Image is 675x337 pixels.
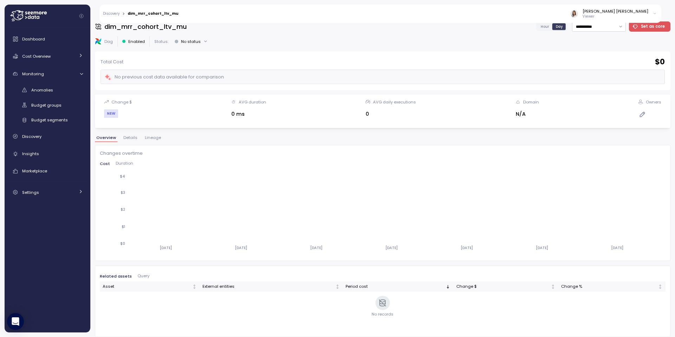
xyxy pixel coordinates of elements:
span: Day [556,24,563,29]
span: Cost [100,162,110,166]
span: Hour [541,24,549,29]
div: No previous cost data available for comparison [104,73,224,81]
div: NEW [104,109,118,118]
div: External entities [202,284,334,290]
span: Discovery [22,134,41,139]
div: [PERSON_NAME] [PERSON_NAME] [583,8,648,14]
th: Change %Not sorted [558,281,666,292]
a: Dashboard [7,32,88,46]
button: No status [172,36,211,46]
button: Collapse navigation [77,13,86,19]
tspan: $3 [121,190,125,195]
div: Not sorted [658,284,663,289]
tspan: [DATE] [234,246,247,250]
div: Domain [523,99,539,105]
a: Anomalies [7,84,88,96]
a: Marketplace [7,164,88,178]
a: Discovery [7,129,88,144]
span: Cost Overview [22,53,51,59]
tspan: [DATE] [159,246,172,250]
div: Change $ [456,284,549,290]
div: Asset [103,284,191,290]
p: Enabled [128,39,145,44]
div: Not sorted [335,284,340,289]
tspan: [DATE] [461,246,473,250]
a: Cost Overview [7,49,88,63]
span: Query [137,274,149,278]
div: AVG duration [239,99,266,105]
th: Change $Not sorted [454,281,558,292]
span: Related assets [100,274,132,278]
h2: $ 0 [655,57,665,67]
p: Changes overtime [100,150,143,157]
th: Period costSorted descending [343,281,454,292]
p: Status: [154,39,168,44]
span: Insights [22,151,39,157]
tspan: $1 [122,224,125,229]
span: Lineage [145,136,161,140]
span: Monitoring [22,71,44,77]
a: Budget groups [7,99,88,111]
div: Not sorted [551,284,555,289]
div: > [122,12,125,16]
tspan: [DATE] [611,246,623,250]
img: ACg8ocLyySCkVEMOvHicCPcix6GppJVuOtnIFrjf0mmQjg8tfnA_sFM=s96-c [571,10,578,17]
a: Monitoring [7,67,88,81]
div: Change $ [111,99,132,105]
tspan: $4 [120,174,125,179]
div: Sorted descending [445,284,450,289]
th: External entitiesNot sorted [200,281,343,292]
div: AVG daily executions [373,99,416,105]
div: Open Intercom Messenger [7,313,24,330]
div: Change % [561,284,657,290]
p: Dag [104,39,113,44]
a: Budget segments [7,114,88,126]
div: Not sorted [192,284,197,289]
span: Duration [116,161,133,165]
tspan: [DATE] [536,246,548,250]
th: AssetNot sorted [100,281,200,292]
a: Discovery [103,12,120,15]
span: Settings [22,190,39,195]
span: Set as core [641,22,665,31]
div: Owners [646,99,661,105]
span: Marketplace [22,168,47,174]
span: Budget segments [31,117,68,123]
div: Period cost [346,284,445,290]
tspan: [DATE] [310,246,322,250]
a: Insights [7,147,88,161]
p: Viewer [583,14,648,19]
a: Settings [7,185,88,199]
p: Total Cost [101,58,123,65]
div: 0 [366,110,416,118]
button: Set as core [629,21,671,32]
div: No status [181,39,201,44]
div: dim_mrr_cohort_ltv_mu [128,12,178,15]
div: 0 ms [231,110,266,118]
tspan: $2 [121,207,125,212]
h3: dim_mrr_cohort_ltv_mu [104,22,187,31]
span: Overview [96,136,116,140]
span: Anomalies [31,87,53,93]
div: N/A [516,110,539,118]
span: Details [123,136,137,140]
tspan: $0 [120,241,125,246]
tspan: [DATE] [385,246,398,250]
span: Dashboard [22,36,45,42]
span: Budget groups [31,102,62,108]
